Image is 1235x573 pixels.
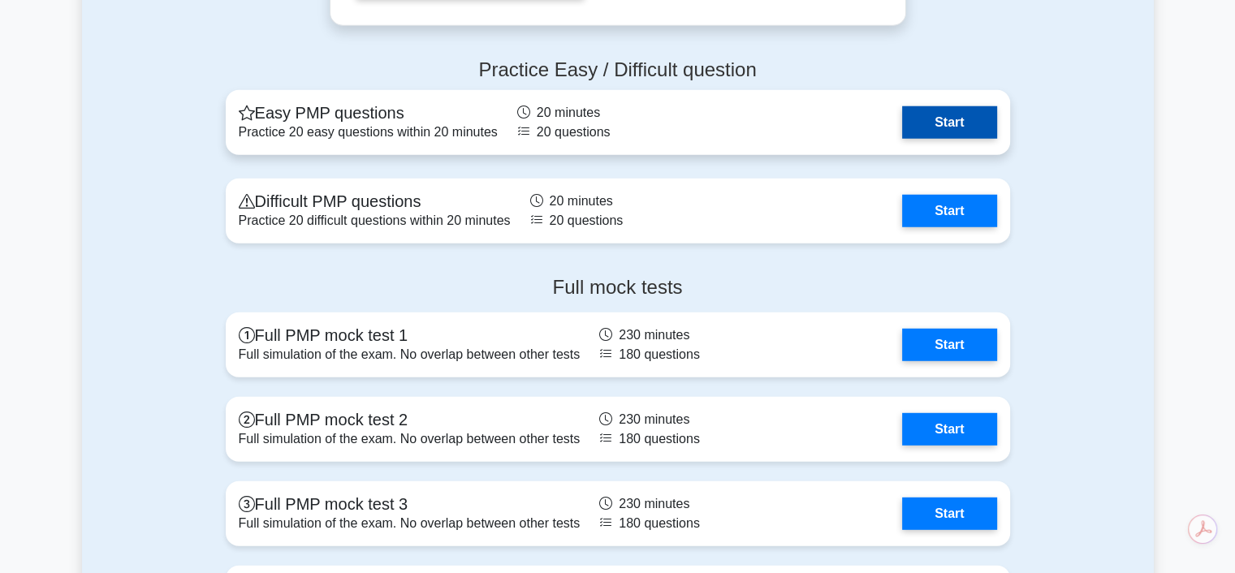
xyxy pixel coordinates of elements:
a: Start [902,106,996,139]
a: Start [902,329,996,361]
a: Start [902,498,996,530]
h4: Practice Easy / Difficult question [226,58,1010,82]
a: Start [902,195,996,227]
h4: Full mock tests [226,276,1010,299]
a: Start [902,413,996,446]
